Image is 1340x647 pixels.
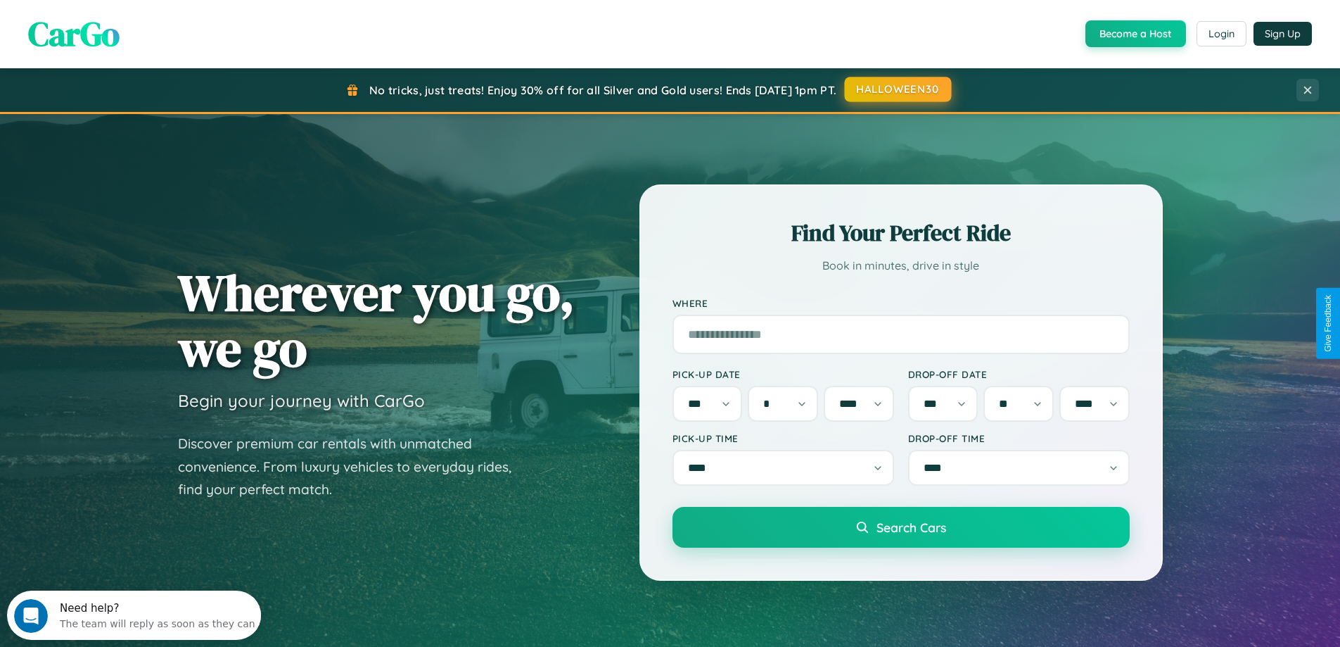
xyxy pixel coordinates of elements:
[1323,295,1333,352] div: Give Feedback
[908,432,1130,444] label: Drop-off Time
[1197,21,1246,46] button: Login
[369,83,836,97] span: No tricks, just treats! Enjoy 30% off for all Silver and Gold users! Ends [DATE] 1pm PT.
[672,432,894,444] label: Pick-up Time
[672,297,1130,309] label: Where
[178,390,425,411] h3: Begin your journey with CarGo
[1253,22,1312,46] button: Sign Up
[876,520,946,535] span: Search Cars
[178,432,530,501] p: Discover premium car rentals with unmatched convenience. From luxury vehicles to everyday rides, ...
[53,12,248,23] div: Need help?
[53,23,248,38] div: The team will reply as soon as they can
[1085,20,1186,47] button: Become a Host
[672,507,1130,548] button: Search Cars
[845,77,952,102] button: HALLOWEEN30
[14,599,48,633] iframe: Intercom live chat
[908,368,1130,380] label: Drop-off Date
[672,368,894,380] label: Pick-up Date
[7,591,261,640] iframe: Intercom live chat discovery launcher
[28,11,120,57] span: CarGo
[672,256,1130,276] p: Book in minutes, drive in style
[6,6,262,44] div: Open Intercom Messenger
[178,265,575,376] h1: Wherever you go, we go
[672,218,1130,249] h2: Find Your Perfect Ride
